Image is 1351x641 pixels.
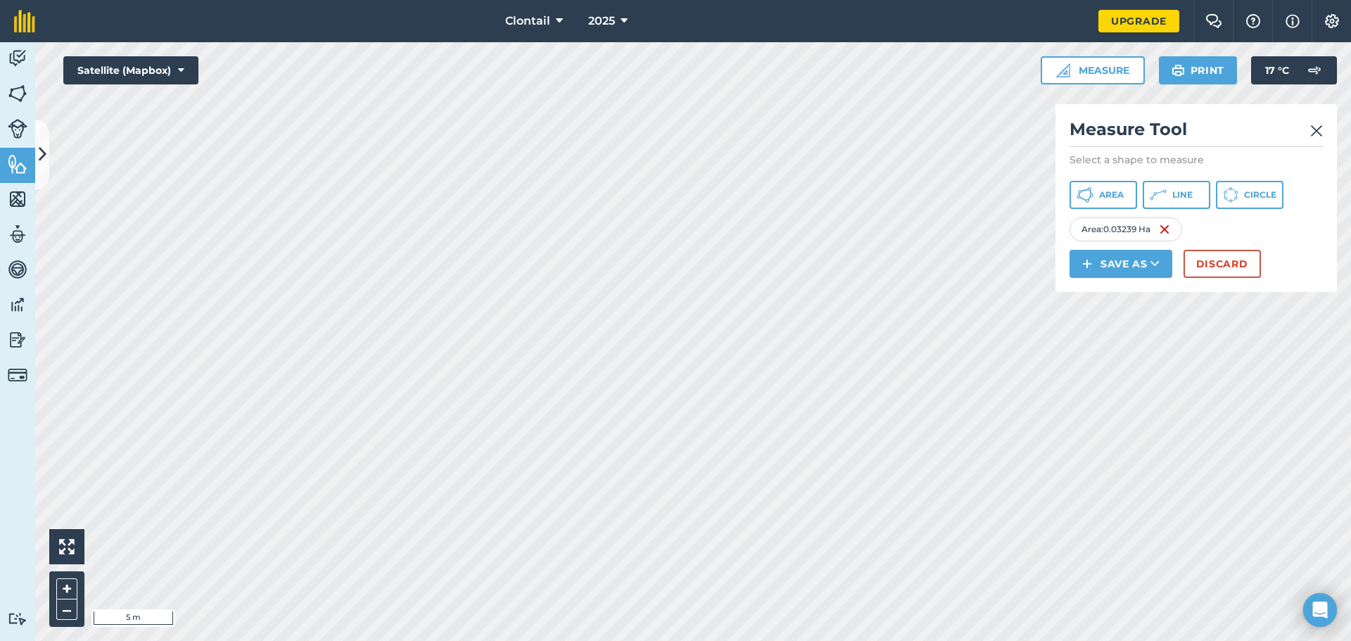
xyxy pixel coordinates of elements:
[1303,593,1337,627] div: Open Intercom Messenger
[1251,56,1337,84] button: 17 °C
[1184,250,1261,278] button: Discard
[1082,255,1092,272] img: svg+xml;base64,PHN2ZyB4bWxucz0iaHR0cDovL3d3dy53My5vcmcvMjAwMC9zdmciIHdpZHRoPSIxNCIgaGVpZ2h0PSIyNC...
[8,153,27,174] img: svg+xml;base64,PHN2ZyB4bWxucz0iaHR0cDovL3d3dy53My5vcmcvMjAwMC9zdmciIHdpZHRoPSI1NiIgaGVpZ2h0PSI2MC...
[1244,189,1276,201] span: Circle
[14,10,35,32] img: fieldmargin Logo
[1172,189,1193,201] span: Line
[8,259,27,280] img: svg+xml;base64,PD94bWwgdmVyc2lvbj0iMS4wIiBlbmNvZGluZz0idXRmLTgiPz4KPCEtLSBHZW5lcmF0b3I6IEFkb2JlIE...
[1245,14,1262,28] img: A question mark icon
[1324,14,1340,28] img: A cog icon
[56,578,77,599] button: +
[1056,63,1070,77] img: Ruler icon
[8,224,27,245] img: svg+xml;base64,PD94bWwgdmVyc2lvbj0iMS4wIiBlbmNvZGluZz0idXRmLTgiPz4KPCEtLSBHZW5lcmF0b3I6IEFkb2JlIE...
[56,599,77,620] button: –
[1265,56,1289,84] span: 17 ° C
[1070,153,1323,167] p: Select a shape to measure
[1070,217,1182,241] div: Area : 0.03239 Ha
[8,189,27,210] img: svg+xml;base64,PHN2ZyB4bWxucz0iaHR0cDovL3d3dy53My5vcmcvMjAwMC9zdmciIHdpZHRoPSI1NiIgaGVpZ2h0PSI2MC...
[1205,14,1222,28] img: Two speech bubbles overlapping with the left bubble in the forefront
[1070,181,1137,209] button: Area
[8,294,27,315] img: svg+xml;base64,PD94bWwgdmVyc2lvbj0iMS4wIiBlbmNvZGluZz0idXRmLTgiPz4KPCEtLSBHZW5lcmF0b3I6IEFkb2JlIE...
[8,83,27,104] img: svg+xml;base64,PHN2ZyB4bWxucz0iaHR0cDovL3d3dy53My5vcmcvMjAwMC9zdmciIHdpZHRoPSI1NiIgaGVpZ2h0PSI2MC...
[1172,62,1185,79] img: svg+xml;base64,PHN2ZyB4bWxucz0iaHR0cDovL3d3dy53My5vcmcvMjAwMC9zdmciIHdpZHRoPSIxOSIgaGVpZ2h0PSIyNC...
[8,48,27,69] img: svg+xml;base64,PD94bWwgdmVyc2lvbj0iMS4wIiBlbmNvZGluZz0idXRmLTgiPz4KPCEtLSBHZW5lcmF0b3I6IEFkb2JlIE...
[1143,181,1210,209] button: Line
[59,539,75,554] img: Four arrows, one pointing top left, one top right, one bottom right and the last bottom left
[1159,221,1170,238] img: svg+xml;base64,PHN2ZyB4bWxucz0iaHR0cDovL3d3dy53My5vcmcvMjAwMC9zdmciIHdpZHRoPSIxNiIgaGVpZ2h0PSIyNC...
[1286,13,1300,30] img: svg+xml;base64,PHN2ZyB4bWxucz0iaHR0cDovL3d3dy53My5vcmcvMjAwMC9zdmciIHdpZHRoPSIxNyIgaGVpZ2h0PSIxNy...
[8,612,27,626] img: svg+xml;base64,PD94bWwgdmVyc2lvbj0iMS4wIiBlbmNvZGluZz0idXRmLTgiPz4KPCEtLSBHZW5lcmF0b3I6IEFkb2JlIE...
[505,13,550,30] span: Clontail
[1159,56,1238,84] button: Print
[1310,122,1323,139] img: svg+xml;base64,PHN2ZyB4bWxucz0iaHR0cDovL3d3dy53My5vcmcvMjAwMC9zdmciIHdpZHRoPSIyMiIgaGVpZ2h0PSIzMC...
[1070,250,1172,278] button: Save as
[8,365,27,385] img: svg+xml;base64,PD94bWwgdmVyc2lvbj0iMS4wIiBlbmNvZGluZz0idXRmLTgiPz4KPCEtLSBHZW5lcmF0b3I6IEFkb2JlIE...
[1041,56,1145,84] button: Measure
[63,56,198,84] button: Satellite (Mapbox)
[588,13,615,30] span: 2025
[8,329,27,350] img: svg+xml;base64,PD94bWwgdmVyc2lvbj0iMS4wIiBlbmNvZGluZz0idXRmLTgiPz4KPCEtLSBHZW5lcmF0b3I6IEFkb2JlIE...
[1300,56,1328,84] img: svg+xml;base64,PD94bWwgdmVyc2lvbj0iMS4wIiBlbmNvZGluZz0idXRmLTgiPz4KPCEtLSBHZW5lcmF0b3I6IEFkb2JlIE...
[1098,10,1179,32] a: Upgrade
[8,119,27,139] img: svg+xml;base64,PD94bWwgdmVyc2lvbj0iMS4wIiBlbmNvZGluZz0idXRmLTgiPz4KPCEtLSBHZW5lcmF0b3I6IEFkb2JlIE...
[1070,118,1323,147] h2: Measure Tool
[1099,189,1124,201] span: Area
[1216,181,1283,209] button: Circle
